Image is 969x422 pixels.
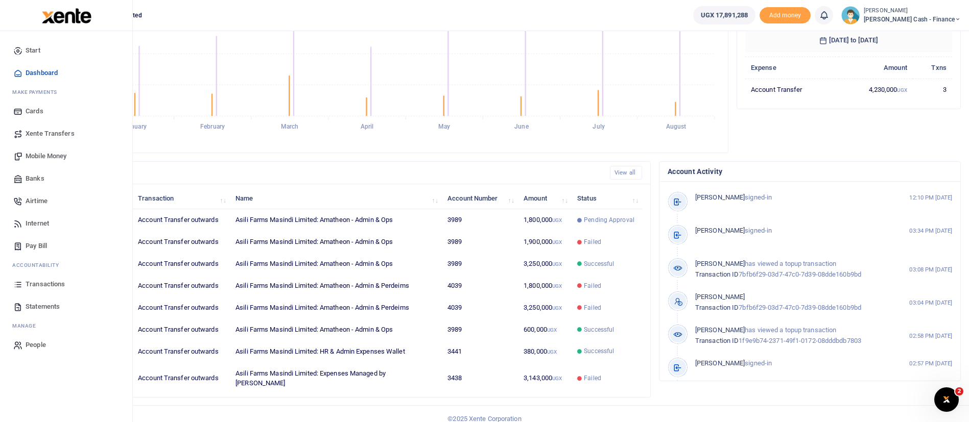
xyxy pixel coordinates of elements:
[8,84,124,100] li: M
[518,275,572,297] td: 1,800,000
[442,297,518,319] td: 4039
[8,273,124,295] a: Transactions
[200,123,225,131] tspan: February
[132,362,230,393] td: Account Transfer outwards
[518,319,572,341] td: 600,000
[547,349,557,355] small: UGX
[584,281,601,290] span: Failed
[695,292,888,313] p: 7bfb6f29-03d7-47c0-7d39-08dde160b9bd
[552,239,562,245] small: UGX
[442,187,518,209] th: Account Number: activate to sort column ascending
[17,88,57,96] span: ake Payments
[8,334,124,356] a: People
[913,57,952,79] th: Txns
[26,279,65,289] span: Transactions
[518,297,572,319] td: 3,250,000
[230,362,442,393] td: Asili Farms Masindi Limited: Expenses Managed by [PERSON_NAME]
[518,209,572,231] td: 1,800,000
[695,193,745,201] span: [PERSON_NAME]
[745,79,839,100] td: Account Transfer
[442,319,518,341] td: 3989
[26,173,44,184] span: Banks
[8,62,124,84] a: Dashboard
[8,39,124,62] a: Start
[695,259,888,280] p: has viewed a topup transaction 7bfb6f29-03d7-47c0-7d39-08dde160b9bd
[695,227,745,234] span: [PERSON_NAME]
[8,190,124,212] a: Airtime
[864,7,961,15] small: [PERSON_NAME]
[26,340,46,350] span: People
[841,6,860,24] img: profile-user
[281,123,299,131] tspan: March
[20,261,59,269] span: countability
[8,100,124,122] a: Cards
[26,218,49,229] span: Internet
[584,237,601,246] span: Failed
[26,302,60,312] span: Statements
[695,359,745,367] span: [PERSON_NAME]
[442,340,518,362] td: 3441
[230,231,442,253] td: Asili Farms Masindi Limited: Amatheon - Admin & Ops
[689,6,760,24] li: Wallet ballance
[552,376,562,381] small: UGX
[745,57,839,79] th: Expense
[26,68,58,78] span: Dashboard
[839,79,913,100] td: 4,230,000
[132,187,230,209] th: Transaction: activate to sort column ascending
[41,11,91,19] a: logo-small logo-large logo-large
[518,340,572,362] td: 380,000
[909,265,952,274] small: 03:08 PM [DATE]
[913,79,952,100] td: 3
[593,123,604,131] tspan: July
[695,326,745,334] span: [PERSON_NAME]
[132,275,230,297] td: Account Transfer outwards
[584,346,614,356] span: Successful
[518,231,572,253] td: 1,900,000
[8,257,124,273] li: Ac
[438,123,450,131] tspan: May
[230,275,442,297] td: Asili Farms Masindi Limited: Amatheon - Admin & Perdeims
[584,325,614,334] span: Successful
[132,231,230,253] td: Account Transfer outwards
[8,122,124,145] a: Xente Transfers
[132,297,230,319] td: Account Transfer outwards
[610,166,642,180] a: View all
[26,151,66,161] span: Mobile Money
[897,87,907,93] small: UGX
[701,10,748,20] span: UGX 17,891,288
[909,193,952,202] small: 12:10 PM [DATE]
[442,253,518,275] td: 3989
[132,209,230,231] td: Account Transfer outwards
[760,11,811,18] a: Add money
[8,235,124,257] a: Pay Bill
[666,123,687,131] tspan: August
[695,270,739,278] span: Transaction ID
[230,319,442,341] td: Asili Farms Masindi Limited: Amatheon - Admin & Ops
[909,332,952,340] small: 02:58 PM [DATE]
[518,362,572,393] td: 3,143,000
[552,305,562,311] small: UGX
[132,319,230,341] td: Account Transfer outwards
[584,374,601,383] span: Failed
[864,15,961,24] span: [PERSON_NAME] Cash - Finance
[584,303,601,312] span: Failed
[955,387,963,395] span: 2
[668,166,952,177] h4: Account Activity
[572,187,642,209] th: Status: activate to sort column ascending
[230,340,442,362] td: Asili Farms Masindi Limited: HR & Admin Expenses Wallet
[695,304,739,311] span: Transaction ID
[8,167,124,190] a: Banks
[584,259,614,268] span: Successful
[8,212,124,235] a: Internet
[909,299,952,307] small: 03:04 PM [DATE]
[8,318,124,334] li: M
[361,123,374,131] tspan: April
[934,387,959,412] iframe: Intercom live chat
[518,187,572,209] th: Amount: activate to sort column ascending
[26,196,48,206] span: Airtime
[552,217,562,223] small: UGX
[760,7,811,24] span: Add money
[42,8,91,23] img: logo-large
[8,295,124,318] a: Statements
[839,57,913,79] th: Amount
